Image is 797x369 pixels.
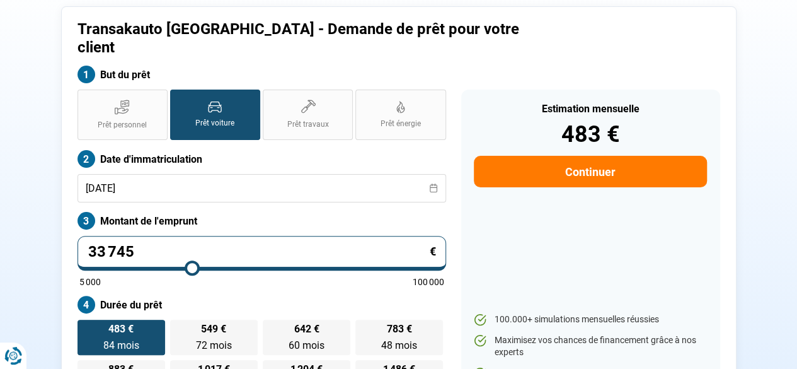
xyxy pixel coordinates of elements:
span: Prêt voiture [195,118,234,129]
h1: Transakauto [GEOGRAPHIC_DATA] - Demande de prêt pour votre client [77,20,556,57]
span: € [430,246,436,257]
label: Durée du prêt [77,296,446,313]
span: 100 000 [413,278,444,286]
span: 549 € [201,324,226,334]
span: 84 mois [103,339,139,351]
span: Prêt travaux [287,119,329,130]
li: 100.000+ simulations mensuelles réussies [474,313,706,326]
li: Maximisez vos chances de financement grâce à nos experts [474,334,706,359]
input: jj/mm/aaaa [77,174,446,202]
div: Estimation mensuelle [474,104,706,114]
span: 5 000 [79,278,101,286]
span: 483 € [108,324,134,334]
label: But du prêt [77,66,446,83]
span: 783 € [387,324,412,334]
span: 72 mois [196,339,232,351]
span: 642 € [294,324,319,334]
button: Continuer [474,156,706,187]
div: 483 € [474,123,706,146]
label: Montant de l'emprunt [77,212,446,230]
span: Prêt énergie [381,119,421,129]
span: 60 mois [289,339,324,351]
label: Date d'immatriculation [77,150,446,168]
span: Prêt personnel [98,120,147,131]
span: 48 mois [381,339,417,351]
